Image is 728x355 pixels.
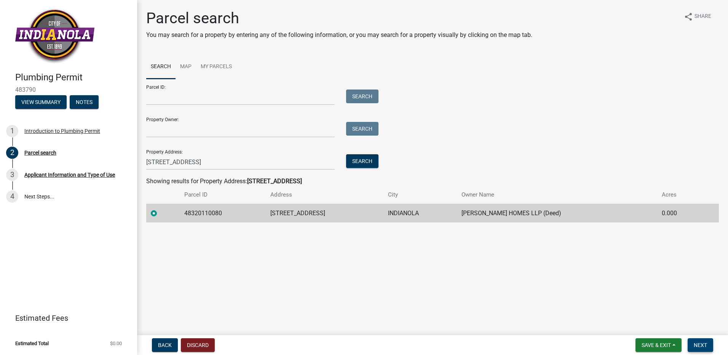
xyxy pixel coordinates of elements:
div: Showing results for Property Address: [146,177,719,186]
span: Estimated Total [15,341,49,346]
a: My Parcels [196,55,236,79]
strong: [STREET_ADDRESS] [247,177,302,185]
td: 0.000 [657,204,702,222]
div: 3 [6,169,18,181]
i: share [684,12,693,21]
td: 48320110080 [180,204,266,222]
a: Map [176,55,196,79]
div: Parcel search [24,150,56,155]
th: Parcel ID [180,186,266,204]
th: Address [266,186,383,204]
div: Introduction to Plumbing Permit [24,128,100,134]
span: 483790 [15,86,122,93]
th: Owner Name [457,186,657,204]
button: Search [346,154,378,168]
wm-modal-confirm: Summary [15,99,67,106]
a: Estimated Fees [6,310,125,326]
h1: Parcel search [146,9,532,27]
span: Next [694,342,707,348]
th: Acres [657,186,702,204]
button: shareShare [678,9,717,24]
td: INDIANOLA [383,204,457,222]
button: Search [346,90,378,103]
button: Discard [181,338,215,352]
p: You may search for a property by entering any of the following information, or you may search for... [146,30,532,40]
span: Back [158,342,172,348]
td: [PERSON_NAME] HOMES LLP (Deed) [457,204,657,222]
button: View Summary [15,95,67,109]
button: Back [152,338,178,352]
img: City of Indianola, Iowa [15,8,94,64]
td: [STREET_ADDRESS] [266,204,383,222]
h4: Plumbing Permit [15,72,131,83]
span: Share [694,12,711,21]
div: 4 [6,190,18,203]
button: Notes [70,95,99,109]
span: Save & Exit [642,342,671,348]
button: Save & Exit [635,338,682,352]
div: 1 [6,125,18,137]
button: Search [346,122,378,136]
div: 2 [6,147,18,159]
div: Applicant Information and Type of Use [24,172,115,177]
button: Next [688,338,713,352]
a: Search [146,55,176,79]
wm-modal-confirm: Notes [70,99,99,106]
span: $0.00 [110,341,122,346]
th: City [383,186,457,204]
